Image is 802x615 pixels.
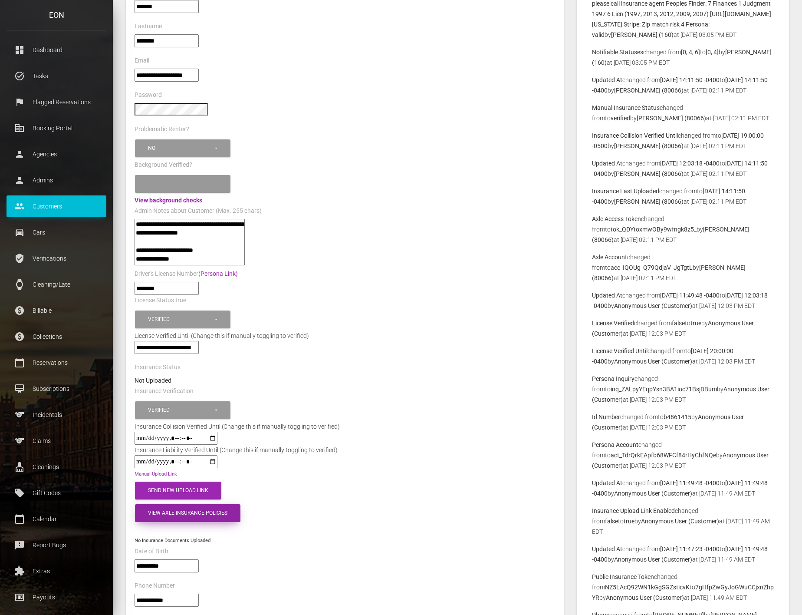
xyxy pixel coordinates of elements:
b: Manual Insurance Status [592,104,660,111]
a: paid Collections [7,326,106,347]
p: Customers [13,200,100,213]
b: Updated At [592,292,622,299]
b: false [605,518,618,525]
b: verified [611,115,630,122]
a: drive_eta Cars [7,222,106,243]
a: sports Claims [7,430,106,452]
button: No [135,139,230,157]
p: changed from to by at [DATE] 12:03 PM EDT [592,412,774,433]
b: [DATE] 12:03:18 -0400 [660,160,720,167]
a: dashboard Dashboard [7,39,106,61]
a: card_membership Subscriptions [7,378,106,400]
b: [DATE] 11:49:48 -0400 [660,292,720,299]
p: Cleanings [13,460,100,473]
b: true [690,320,701,327]
b: false [672,320,685,327]
b: Anonymous User (Customer) [641,518,719,525]
b: Updated At [592,546,622,552]
a: cleaning_services Cleanings [7,456,106,478]
b: Insurance Last Uploaded [592,188,659,195]
b: [DATE] 11:49:48 -0400 [660,479,720,486]
p: Incidentals [13,408,100,421]
a: (Persona Link) [198,270,238,277]
label: Admin Notes about Customer (Max. 255 chars) [135,207,262,215]
p: Reservations [13,356,100,369]
p: Extras [13,565,100,578]
b: Updated At [592,76,622,83]
b: [0, 4, 6] [681,49,700,56]
b: License Verified [592,320,634,327]
p: changed from to by at [DATE] 03:05 PM EDT [592,47,774,68]
p: Calendar [13,512,100,526]
p: Flagged Reservations [13,96,100,109]
a: sports Incidentals [7,404,106,426]
p: Dashboard [13,43,100,56]
b: Updated At [592,160,622,167]
a: flag Flagged Reservations [7,91,106,113]
label: License Status true [135,296,186,305]
p: changed from to by at [DATE] 12:03 PM EDT [592,290,774,311]
b: Anonymous User (Customer) [606,594,684,601]
p: Tasks [13,69,100,83]
p: changed from to by at [DATE] 11:49 AM EDT [592,506,774,537]
strong: Not Uploaded [135,377,171,384]
p: changed from to by at [DATE] 12:03 PM EDT [592,374,774,405]
div: License Verified Until (Change this if manually toggling to verified) [128,331,562,341]
b: Anonymous User (Customer) [614,302,692,309]
a: calendar_today Calendar [7,508,106,530]
a: local_offer Gift Codes [7,482,106,504]
p: changed from to by at [DATE] 02:11 PM EDT [592,214,774,245]
p: changed from to by at [DATE] 12:03 PM EDT [592,346,774,367]
a: paid Billable [7,300,106,321]
b: Anonymous User (Customer) [614,490,692,497]
button: Please select [135,175,230,193]
p: Payouts [13,591,100,604]
p: changed from to by at [DATE] 02:11 PM EDT [592,75,774,96]
div: No [148,145,214,152]
small: No Insurance Documents Uploaded [135,538,210,543]
b: Anonymous User (Customer) [614,556,692,563]
a: person Admins [7,169,106,191]
b: Id Number [592,413,620,420]
label: Driver's License Number [135,270,238,278]
b: Insurance Upload Link Enabled [592,507,675,514]
div: Insurance Collision Verified Until (Change this if manually toggling to verified) [128,421,346,432]
p: Subscriptions [13,382,100,395]
b: Axle Access Token [592,215,641,222]
a: watch Cleaning/Late [7,274,106,295]
b: [PERSON_NAME] (160) [611,31,674,38]
b: acc_IQOUg_Q79QdjaV_JgTgtL [611,264,693,271]
a: extension Extras [7,560,106,582]
a: task_alt Tasks [7,65,106,87]
label: Date of Birth [135,547,168,556]
a: calendar_today Reservations [7,352,106,374]
button: View Axle Insurance Policies [135,504,240,522]
a: Manual Upload Link [135,471,177,477]
b: [DATE] 14:11:50 -0400 [660,76,720,83]
p: changed from to by at [DATE] 11:49 AM EDT [592,572,774,603]
p: changed from to by at [DATE] 02:11 PM EDT [592,158,774,179]
b: Anonymous User (Customer) [614,358,692,365]
b: License Verified Until [592,347,648,354]
label: Phone Number [135,582,175,590]
p: Collections [13,330,100,343]
a: View background checks [135,197,202,204]
button: Verified [135,311,230,328]
b: Insurance Collision Verified Until [592,132,678,139]
b: Notifiable Statuses [592,49,643,56]
a: verified_user Verifications [7,248,106,269]
p: Cleaning/Late [13,278,100,291]
a: feedback Report Bugs [7,534,106,556]
label: Lastname [135,22,162,31]
b: b4861415 [664,413,691,420]
p: Agencies [13,148,100,161]
p: changed from to by at [DATE] 12:03 PM EDT [592,318,774,339]
b: Axle Account [592,254,627,261]
p: changed from to by at [DATE] 02:11 PM EDT [592,102,774,123]
p: Admins [13,174,100,187]
p: Claims [13,434,100,447]
button: Send New Upload Link [135,482,221,499]
p: Cars [13,226,100,239]
b: Persona Account [592,441,638,448]
b: [PERSON_NAME] (80066) [637,115,706,122]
